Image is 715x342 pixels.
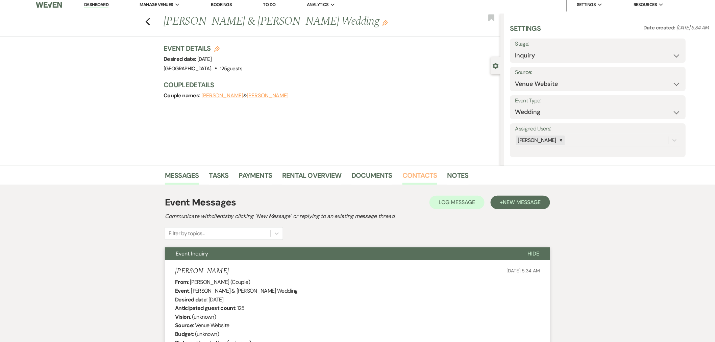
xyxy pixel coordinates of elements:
[516,136,557,145] div: [PERSON_NAME]
[507,268,540,274] span: [DATE] 5:34 AM
[307,1,328,8] span: Analytics
[263,2,276,7] a: To Do
[515,124,681,134] label: Assigned Users:
[643,24,676,31] span: Date created:
[577,1,596,8] span: Settings
[175,304,235,312] b: Anticipated guest count
[164,55,197,63] span: Desired date:
[175,313,190,320] b: Vision
[165,212,550,220] h2: Communicate with clients by clicking "New Message" or replying to an existing message thread.
[383,20,388,26] button: Edit
[676,24,709,31] span: [DATE] 5:34 AM
[164,44,242,53] h3: Event Details
[351,170,392,185] a: Documents
[175,267,229,275] h5: [PERSON_NAME]
[164,92,201,99] span: Couple names:
[439,199,475,206] span: Log Message
[515,96,681,106] label: Event Type:
[175,287,189,294] b: Event
[515,39,681,49] label: Stage:
[634,1,657,8] span: Resources
[164,65,212,72] span: [GEOGRAPHIC_DATA].
[169,229,205,238] div: Filter by topics...
[517,247,550,260] button: Hide
[429,196,485,209] button: Log Message
[175,278,188,286] b: From
[165,195,236,210] h1: Event Messages
[515,68,681,77] label: Source:
[164,14,430,30] h1: [PERSON_NAME] & [PERSON_NAME] Wedding
[175,322,193,329] b: Source
[491,196,550,209] button: +New Message
[165,170,199,185] a: Messages
[493,62,499,69] button: Close lead details
[175,296,206,303] b: Desired date
[402,170,437,185] a: Contacts
[201,93,243,98] button: [PERSON_NAME]
[165,247,517,260] button: Event Inquiry
[282,170,341,185] a: Rental Overview
[201,92,289,99] span: &
[527,250,539,257] span: Hide
[447,170,469,185] a: Notes
[503,199,541,206] span: New Message
[84,2,108,8] a: Dashboard
[140,1,173,8] span: Manage Venues
[247,93,289,98] button: [PERSON_NAME]
[176,250,208,257] span: Event Inquiry
[209,170,229,185] a: Tasks
[175,331,193,338] b: Budget
[164,80,494,90] h3: Couple Details
[239,170,272,185] a: Payments
[510,24,541,39] h3: Settings
[197,56,212,63] span: [DATE]
[211,2,232,7] a: Bookings
[220,65,242,72] span: 125 guests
